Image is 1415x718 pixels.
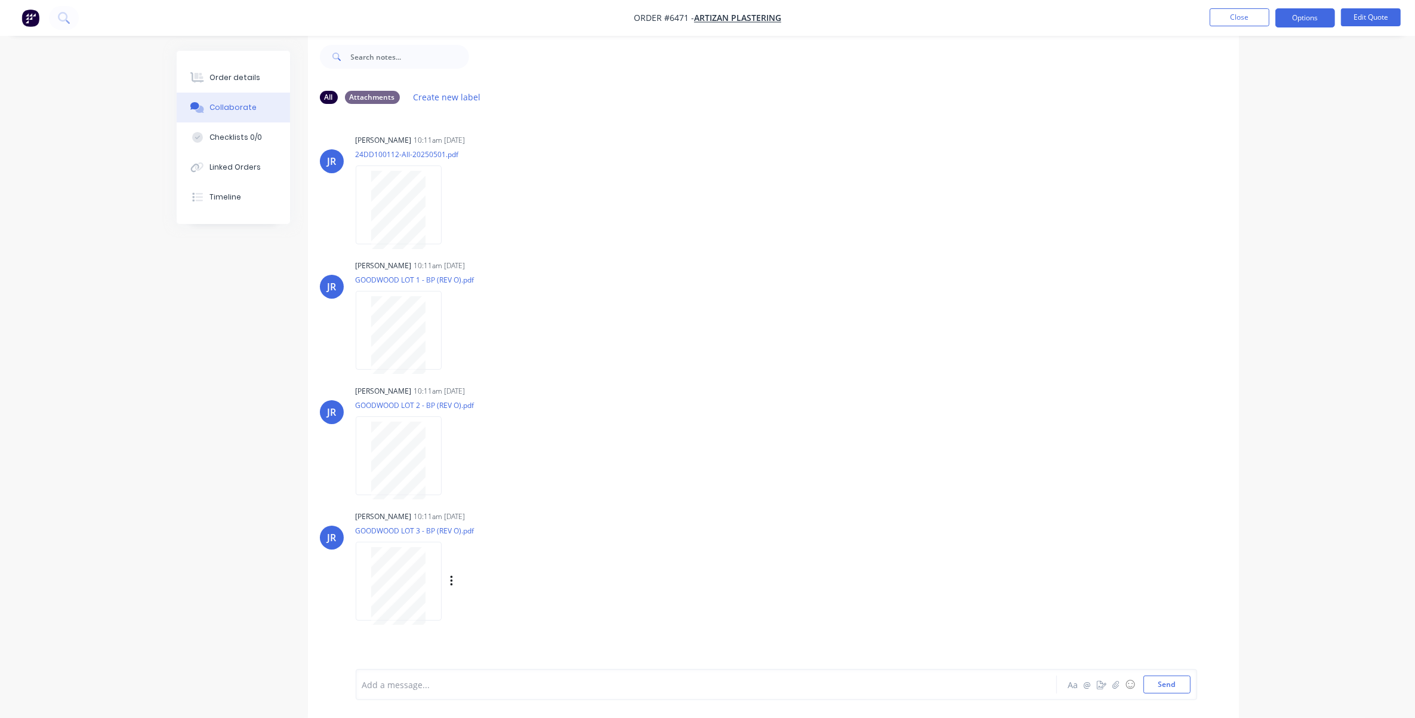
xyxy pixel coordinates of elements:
div: 10:11am [DATE] [414,511,465,522]
div: JR [327,154,336,168]
button: Edit Quote [1341,8,1401,26]
span: Order #6471 - [634,13,694,24]
button: Aa [1066,677,1080,692]
div: Order details [209,72,260,83]
div: JR [327,280,336,294]
div: JR [327,405,336,419]
button: Order details [177,63,290,93]
p: GOODWOOD LOT 2 - BP (REV O).pdf [356,400,474,410]
div: Linked Orders [209,162,261,173]
button: ☺ [1123,677,1137,692]
div: Checklists 0/0 [209,132,262,143]
div: Timeline [209,192,241,202]
div: [PERSON_NAME] [356,511,412,522]
button: Close [1210,8,1269,26]
div: Attachments [345,91,400,104]
p: GOODWOOD LOT 3 - BP (REV O).pdf [356,526,575,536]
p: 24DD100112-All-20250501.pdf [356,149,459,159]
div: [PERSON_NAME] [356,260,412,271]
div: 10:11am [DATE] [414,386,465,397]
button: Send [1143,676,1191,694]
button: Timeline [177,182,290,212]
button: Checklists 0/0 [177,122,290,152]
div: JR [327,530,336,545]
button: Collaborate [177,93,290,122]
button: Linked Orders [177,152,290,182]
div: [PERSON_NAME] [356,135,412,146]
button: Create new label [407,89,487,105]
p: GOODWOOD LOT 1 - BP (REV O).pdf [356,275,474,285]
img: Factory [21,9,39,27]
div: 10:11am [DATE] [414,135,465,146]
button: Options [1275,8,1335,27]
a: Artizan Plastering [694,13,781,24]
div: Collaborate [209,102,257,113]
div: All [320,91,338,104]
div: [PERSON_NAME] [356,386,412,397]
div: 10:11am [DATE] [414,260,465,271]
input: Search notes... [351,45,469,69]
button: @ [1080,677,1095,692]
